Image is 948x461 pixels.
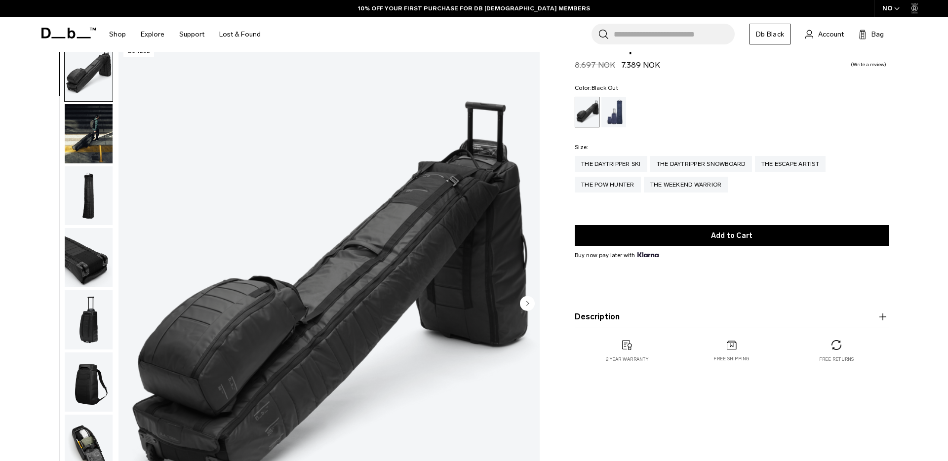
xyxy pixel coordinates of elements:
a: Explore [141,17,164,52]
a: 10% OFF YOUR FIRST PURCHASE FOR DB [DEMOGRAPHIC_DATA] MEMBERS [358,4,590,13]
button: The Escape Artist Black Out [64,104,113,164]
a: Write a review [851,62,886,67]
a: Lost & Found [219,17,261,52]
legend: Color: [575,85,618,91]
img: The Escape Artist Black Out [65,352,113,412]
span: Buy now pay later with [575,251,659,260]
button: Description [575,311,889,323]
button: The Escape Artist Black Out [64,290,113,350]
img: The Escape Artist Black Out [65,42,113,101]
a: The Weekend Warrior [644,177,728,192]
span: The Escape Artist [575,41,889,54]
a: Account [805,28,844,40]
img: The Escape Artist Black Out [65,166,113,226]
button: Next slide [520,296,535,312]
a: The Escape Artist [755,156,826,172]
a: The Daytripper Ski [575,156,647,172]
span: 7.389 NOK [621,60,660,70]
span: Account [818,29,844,39]
p: Free returns [819,356,854,363]
p: Free shipping [713,355,750,362]
a: The Daytripper Snowboard [650,156,752,172]
legend: Size: [575,144,588,150]
img: The Escape Artist Black Out [65,104,113,163]
a: Black Out [575,97,599,127]
img: The Escape Artist Black Out [65,290,113,349]
a: Support [179,17,204,52]
button: The Escape Artist Black Out [64,228,113,288]
s: 8.697 NOK [575,60,615,70]
span: Bag [871,29,884,39]
a: Blue Hour [601,97,626,127]
a: The Pow Hunter [575,177,641,192]
nav: Main Navigation [102,17,268,52]
p: 2 year warranty [606,356,648,363]
button: The Escape Artist Black Out [64,166,113,226]
button: Add to Cart [575,225,889,246]
button: Bag [859,28,884,40]
img: {"height" => 20, "alt" => "Klarna"} [637,252,659,257]
a: Db Black [750,24,790,44]
span: Black Out [592,84,618,91]
button: The Escape Artist Black Out [64,41,113,102]
a: Shop [109,17,126,52]
button: The Escape Artist Black Out [64,352,113,412]
img: The Escape Artist Black Out [65,228,113,287]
